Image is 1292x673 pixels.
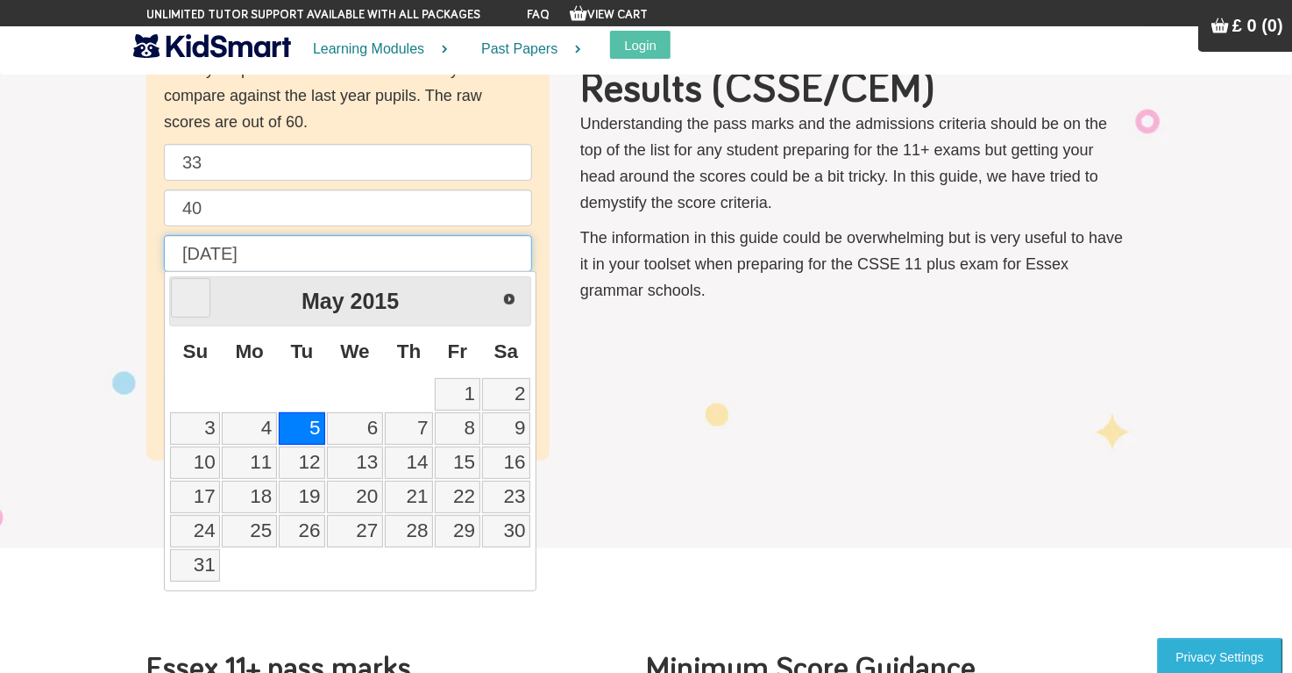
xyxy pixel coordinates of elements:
[235,340,264,362] span: Monday
[489,279,529,319] a: Next
[482,481,531,513] a: 23
[170,447,220,479] a: 10
[482,515,531,548] a: 30
[291,340,314,362] span: Tuesday
[170,481,220,513] a: 17
[222,515,277,548] a: 25
[279,515,325,548] a: 26
[291,26,459,73] a: Learning Modules
[146,6,480,24] span: Unlimited tutor support available with all packages
[1232,16,1283,35] span: £ 0 (0)
[222,412,277,445] a: 4
[171,278,210,318] a: Prev
[327,481,383,513] a: 20
[351,289,400,313] span: 2015
[164,56,532,135] p: Enter your practice score to find out how you compare against the last year pupils. The raw score...
[164,235,532,272] input: Date of birth (d/m/y) e.g. 27/12/2007
[482,447,531,479] a: 16
[435,447,479,479] a: 15
[327,447,383,479] a: 13
[133,31,291,61] img: KidSmart logo
[184,291,198,305] span: Prev
[164,144,532,181] input: English raw score
[279,412,325,445] a: 5
[385,412,433,445] a: 7
[459,26,593,73] a: Past Papers
[482,412,531,445] a: 9
[385,515,433,548] a: 28
[580,225,1128,304] p: The information in this guide could be overwhelming but is very useful to have it in your toolset...
[502,292,516,306] span: Next
[527,9,550,21] a: FAQ
[448,340,468,362] span: Friday
[435,481,479,513] a: 22
[164,190,532,226] input: Maths raw score
[170,549,220,582] a: 31
[385,447,433,479] a: 14
[340,340,369,362] span: Wednesday
[435,412,479,445] a: 8
[182,340,208,362] span: Sunday
[1211,17,1229,34] img: Your items in the shopping basket
[222,447,277,479] a: 11
[302,289,344,313] span: May
[279,447,325,479] a: 12
[170,412,220,445] a: 3
[327,412,383,445] a: 6
[494,340,519,362] span: Saturday
[580,111,1128,216] p: Understanding the pass marks and the admissions criteria should be on the top of the list for any...
[482,378,531,411] a: 2
[222,481,277,513] a: 18
[397,340,422,362] span: Thursday
[170,515,220,548] a: 24
[570,4,587,22] img: Your items in the shopping basket
[385,481,433,513] a: 21
[610,31,671,59] button: Login
[327,515,383,548] a: 27
[279,481,325,513] a: 19
[435,515,479,548] a: 29
[435,378,479,411] a: 1
[570,9,648,21] a: View Cart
